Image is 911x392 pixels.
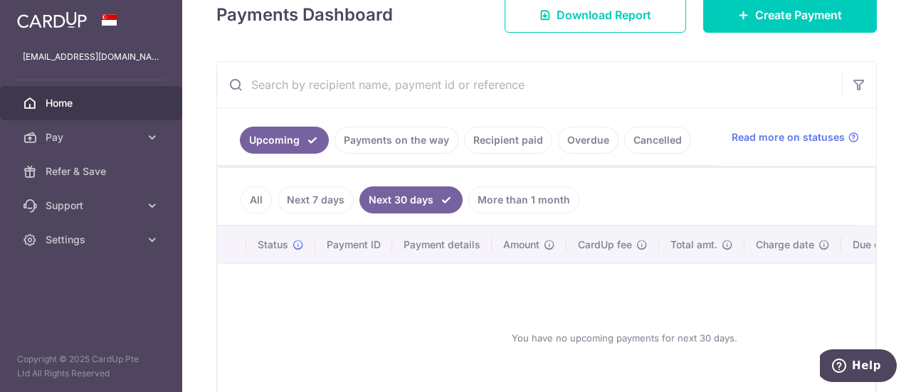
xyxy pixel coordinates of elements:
a: Payments on the way [335,127,458,154]
a: Recipient paid [464,127,552,154]
input: Search by recipient name, payment id or reference [217,62,842,107]
a: Next 30 days [359,186,463,213]
span: Home [46,96,139,110]
th: Payment ID [315,226,392,263]
span: Total amt. [670,238,717,252]
a: Next 7 days [278,186,354,213]
a: Read more on statuses [732,130,859,144]
a: Overdue [558,127,618,154]
span: Amount [503,238,539,252]
span: Charge date [756,238,814,252]
span: Pay [46,130,139,144]
img: CardUp [17,11,87,28]
a: All [241,186,272,213]
iframe: Opens a widget where you can find more information [820,349,897,385]
span: Refer & Save [46,164,139,179]
a: More than 1 month [468,186,579,213]
span: Download Report [557,6,651,23]
p: [EMAIL_ADDRESS][DOMAIN_NAME] [23,50,159,64]
a: Upcoming [240,127,329,154]
h4: Payments Dashboard [216,2,393,28]
span: Create Payment [755,6,842,23]
span: CardUp fee [578,238,632,252]
a: Cancelled [624,127,691,154]
span: Status [258,238,288,252]
span: Settings [46,233,139,247]
span: Read more on statuses [732,130,845,144]
th: Payment details [392,226,492,263]
span: Support [46,198,139,213]
span: Due date [853,238,895,252]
